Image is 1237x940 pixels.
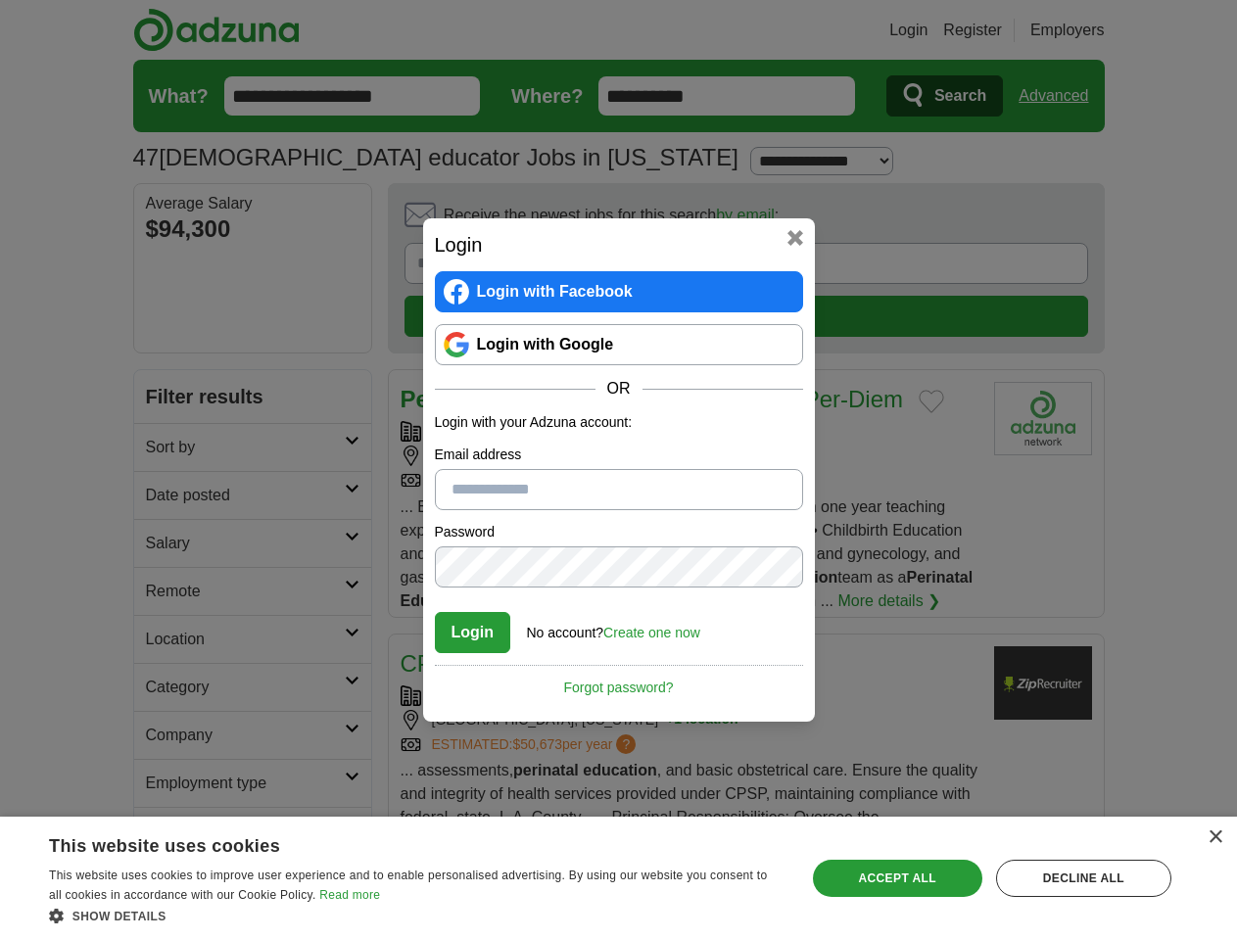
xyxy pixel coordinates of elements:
[49,869,767,902] span: This website uses cookies to improve user experience and to enable personalised advertising. By u...
[435,665,803,698] a: Forgot password?
[435,445,803,465] label: Email address
[435,612,511,653] button: Login
[435,230,803,259] h2: Login
[527,611,700,643] div: No account?
[1208,830,1222,845] div: Close
[72,910,167,923] span: Show details
[435,522,803,542] label: Password
[813,860,982,897] div: Accept all
[435,271,803,312] a: Login with Facebook
[49,828,734,858] div: This website uses cookies
[319,888,380,902] a: Read more, opens a new window
[603,625,700,640] a: Create one now
[49,906,783,925] div: Show details
[435,324,803,365] a: Login with Google
[996,860,1171,897] div: Decline all
[435,412,803,433] p: Login with your Adzuna account:
[595,377,642,400] span: OR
